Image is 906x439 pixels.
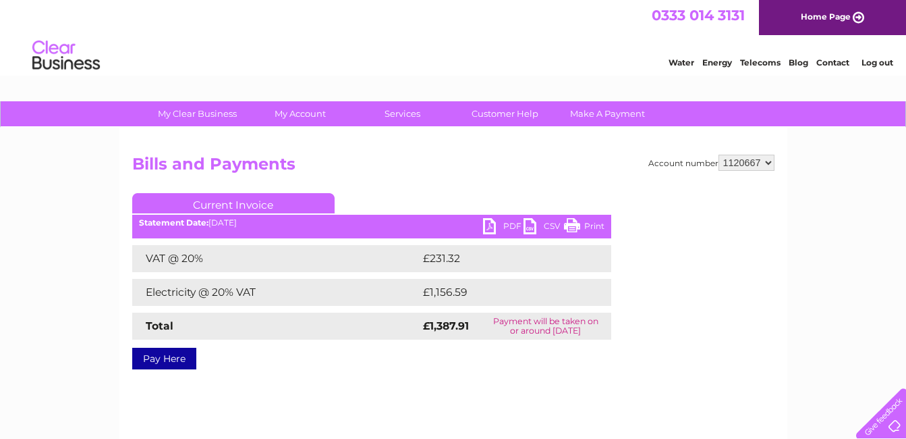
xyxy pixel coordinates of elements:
[139,217,208,228] b: Statement Date:
[523,218,564,238] a: CSV
[347,101,458,126] a: Services
[816,57,849,68] a: Contact
[564,218,604,238] a: Print
[244,101,356,126] a: My Account
[132,279,420,306] td: Electricity @ 20% VAT
[552,101,663,126] a: Make A Payment
[420,279,589,306] td: £1,156.59
[146,319,173,332] strong: Total
[132,218,611,228] div: [DATE]
[480,313,611,340] td: Payment will be taken on or around [DATE]
[669,57,694,68] a: Water
[132,245,420,272] td: VAT @ 20%
[702,57,732,68] a: Energy
[648,155,774,171] div: Account number
[32,35,101,76] img: logo.png
[142,101,253,126] a: My Clear Business
[135,7,772,66] div: Clear Business is a trading name of Verastar Limited (registered in [GEOGRAPHIC_DATA] No. 3667643...
[420,245,586,272] td: £231.32
[652,7,745,24] a: 0333 014 3131
[861,57,893,68] a: Log out
[449,101,561,126] a: Customer Help
[740,57,781,68] a: Telecoms
[132,155,774,180] h2: Bills and Payments
[423,319,469,332] strong: £1,387.91
[132,348,196,369] a: Pay Here
[789,57,808,68] a: Blog
[132,193,335,213] a: Current Invoice
[483,218,523,238] a: PDF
